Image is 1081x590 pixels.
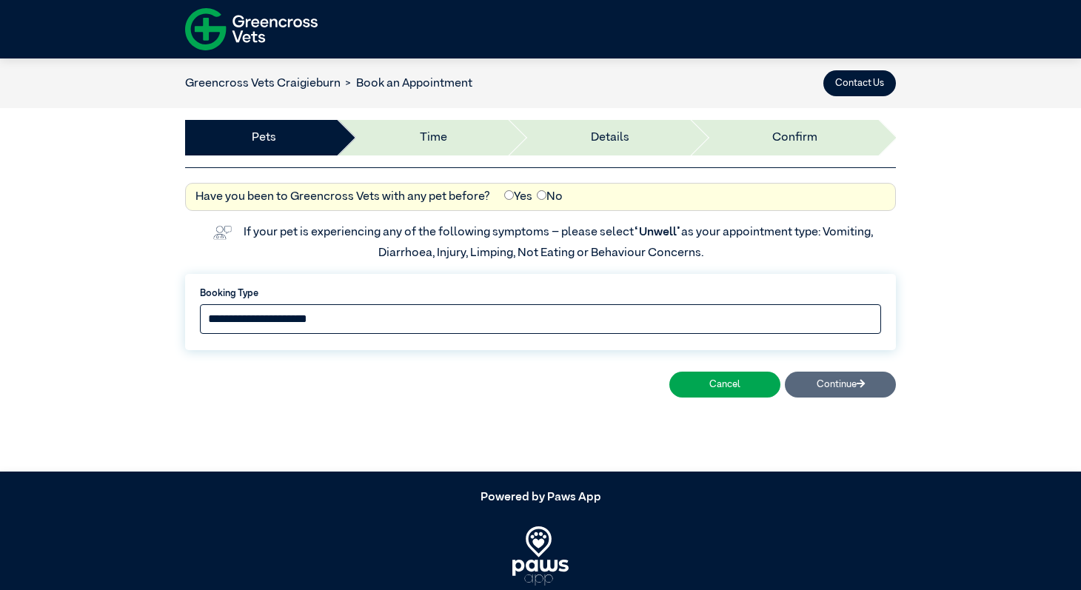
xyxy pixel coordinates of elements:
[669,372,780,398] button: Cancel
[185,78,341,90] a: Greencross Vets Craigieburn
[185,75,472,93] nav: breadcrumb
[185,4,318,55] img: f-logo
[634,227,681,238] span: “Unwell”
[208,221,236,244] img: vet
[823,70,896,96] button: Contact Us
[195,188,490,206] label: Have you been to Greencross Vets with any pet before?
[537,188,563,206] label: No
[200,286,881,301] label: Booking Type
[252,129,276,147] a: Pets
[537,190,546,200] input: No
[504,190,514,200] input: Yes
[504,188,532,206] label: Yes
[341,75,472,93] li: Book an Appointment
[185,491,896,505] h5: Powered by Paws App
[512,526,569,586] img: PawsApp
[244,227,875,259] label: If your pet is experiencing any of the following symptoms – please select as your appointment typ...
